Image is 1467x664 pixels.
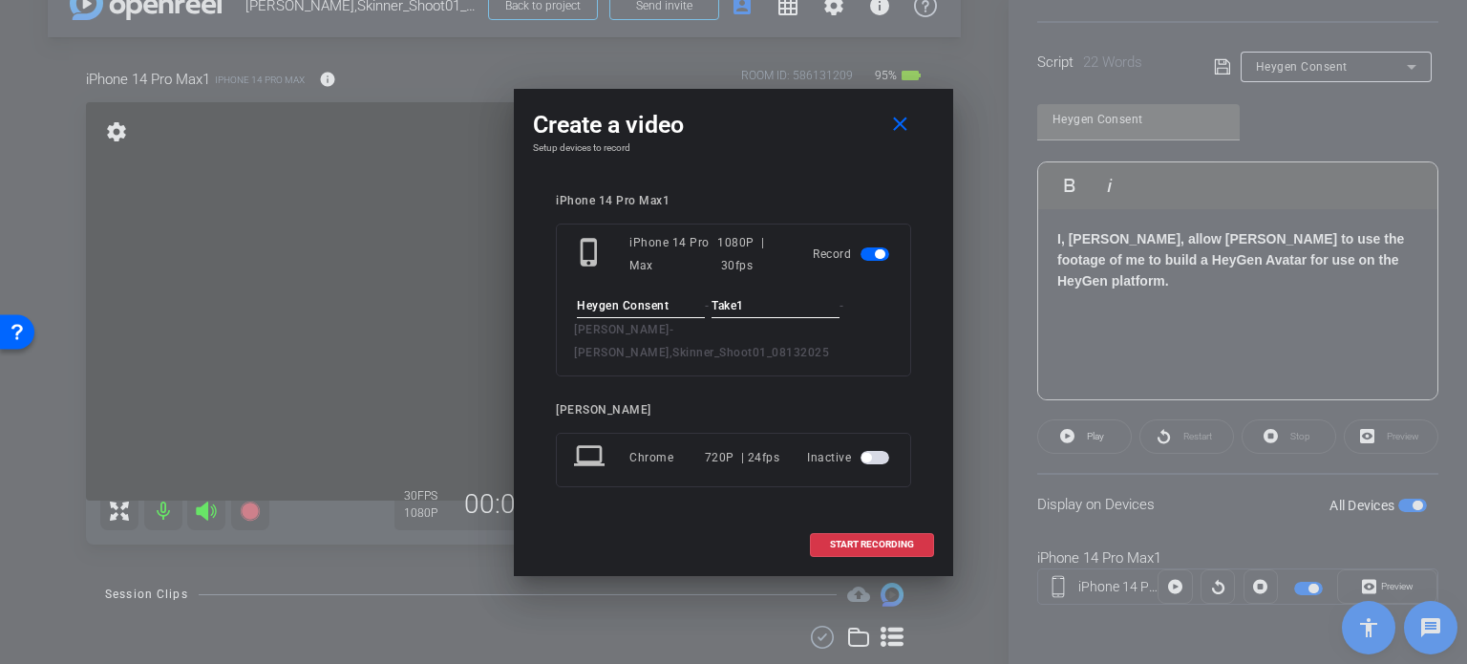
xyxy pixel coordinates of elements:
div: iPhone 14 Pro Max [629,231,717,277]
span: - [840,299,844,312]
input: ENTER HERE [577,294,705,318]
span: - [705,299,710,312]
div: Chrome [629,440,705,475]
div: 720P | 24fps [705,440,780,475]
mat-icon: close [888,113,912,137]
h4: Setup devices to record [533,142,934,154]
div: Record [813,231,893,277]
span: [PERSON_NAME],Skinner_Shoot01_08132025 [574,346,829,359]
div: Create a video [533,108,934,142]
mat-icon: phone_iphone [574,237,608,271]
span: START RECORDING [830,540,914,549]
div: Inactive [807,440,893,475]
span: [PERSON_NAME] [574,323,670,336]
div: 1080P | 30fps [717,231,785,277]
div: [PERSON_NAME] [556,403,911,418]
div: iPhone 14 Pro Max1 [556,194,911,208]
input: ENTER HERE [712,294,840,318]
button: START RECORDING [810,533,934,557]
mat-icon: laptop [574,440,608,475]
span: - [670,323,674,336]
